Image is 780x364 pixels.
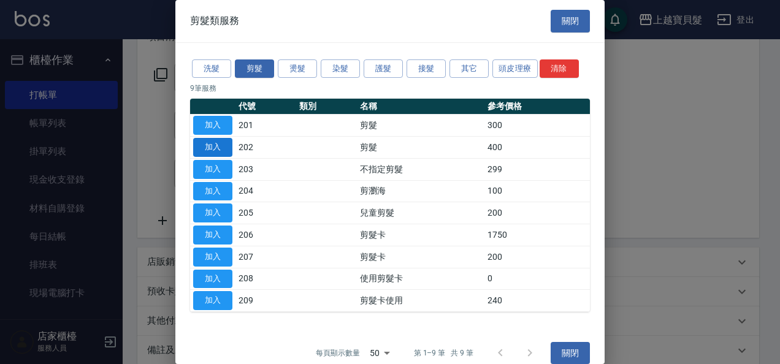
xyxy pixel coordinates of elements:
td: 203 [235,158,296,180]
button: 接髮 [407,59,446,78]
td: 200 [484,202,590,224]
td: 299 [484,158,590,180]
button: 加入 [193,291,232,310]
p: 9 筆服務 [190,83,590,94]
th: 名稱 [357,99,484,115]
td: 不指定剪髮 [357,158,484,180]
td: 剪髮 [357,115,484,137]
button: 洗髮 [192,59,231,78]
td: 使用剪髮卡 [357,268,484,290]
td: 240 [484,290,590,312]
td: 剪髮卡 [357,246,484,268]
td: 400 [484,137,590,159]
td: 205 [235,202,296,224]
td: 202 [235,137,296,159]
span: 剪髮類服務 [190,15,239,27]
button: 加入 [193,226,232,245]
button: 加入 [193,138,232,157]
button: 其它 [449,59,489,78]
th: 代號 [235,99,296,115]
p: 第 1–9 筆 共 9 筆 [414,347,473,358]
td: 300 [484,115,590,137]
td: 兒童剪髮 [357,202,484,224]
button: 加入 [193,270,232,289]
button: 染髮 [321,59,360,78]
button: 剪髮 [235,59,274,78]
td: 1750 [484,224,590,246]
button: 加入 [193,248,232,267]
td: 剪瀏海 [357,180,484,202]
td: 209 [235,290,296,312]
td: 200 [484,246,590,268]
p: 每頁顯示數量 [316,347,360,358]
button: 頭皮理療 [492,59,538,78]
td: 208 [235,268,296,290]
button: 關閉 [551,10,590,32]
td: 204 [235,180,296,202]
th: 參考價格 [484,99,590,115]
button: 加入 [193,203,232,222]
td: 0 [484,268,590,290]
button: 加入 [193,182,232,201]
td: 剪髮卡使用 [357,290,484,312]
button: 燙髮 [278,59,317,78]
td: 100 [484,180,590,202]
td: 剪髮卡 [357,224,484,246]
button: 清除 [540,59,579,78]
button: 加入 [193,116,232,135]
td: 207 [235,246,296,268]
td: 剪髮 [357,137,484,159]
button: 加入 [193,160,232,179]
button: 護髮 [364,59,403,78]
th: 類別 [296,99,357,115]
td: 201 [235,115,296,137]
td: 206 [235,224,296,246]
